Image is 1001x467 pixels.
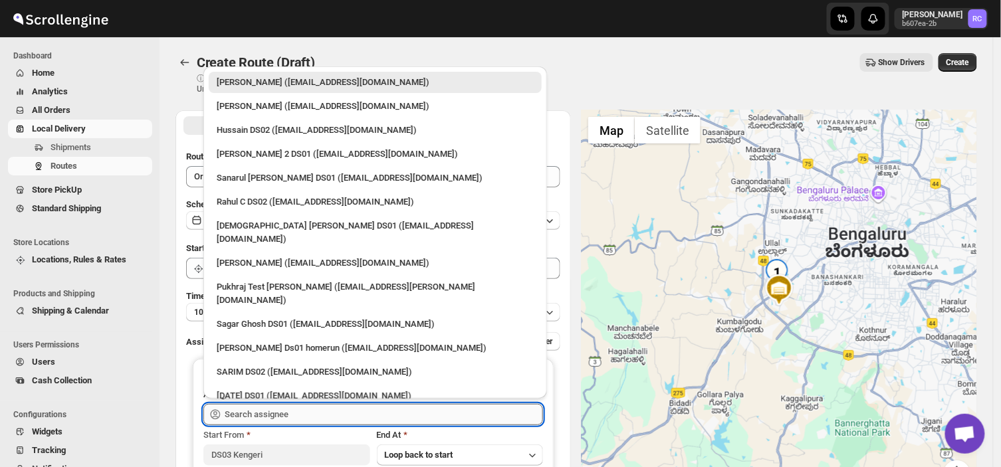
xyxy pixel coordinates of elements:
div: Pukhraj Test [PERSON_NAME] ([EMAIL_ADDRESS][PERSON_NAME][DOMAIN_NAME]) [217,280,534,307]
div: Hussain DS02 ([EMAIL_ADDRESS][DOMAIN_NAME]) [217,124,534,137]
span: Create [946,57,969,68]
span: Rahul Chopra [968,9,987,28]
a: Open chat [945,414,985,454]
text: RC [973,15,982,23]
span: Users [32,357,55,367]
div: Rahul C DS02 ([EMAIL_ADDRESS][DOMAIN_NAME]) [217,195,534,209]
span: Start Location (Warehouse) [186,243,291,253]
div: End At [377,428,543,442]
button: Cash Collection [8,371,152,390]
div: [PERSON_NAME] ([EMAIL_ADDRESS][DOMAIN_NAME]) [217,76,534,89]
button: User menu [895,8,988,29]
button: Show street map [588,117,635,143]
button: Widgets [8,422,152,441]
button: Create [939,53,977,72]
li: Sagar Ghosh DS01 (loneyoj483@downlor.com) [203,311,547,335]
li: Rahul C DS02 (rahul.chopra@home-run.co) [203,189,547,213]
input: Eg: Bengaluru Route [186,166,560,187]
li: Sourav Ds01 homerun (bamij29633@eluxeer.com) [203,335,547,359]
div: SARIM DS02 ([EMAIL_ADDRESS][DOMAIN_NAME]) [217,365,534,379]
button: Users [8,353,152,371]
li: Pukhraj Test Grewal (lesogip197@pariag.com) [203,274,547,311]
li: Vikas Rathod (lolegiy458@nalwan.com) [203,250,547,274]
span: Show Drivers [879,57,925,68]
span: Locations, Rules & Rates [32,254,126,264]
li: Mujakkir Benguli (voweh79617@daypey.com) [203,93,547,117]
li: Islam Laskar DS01 (vixib74172@ikowat.com) [203,213,547,250]
div: Sanarul [PERSON_NAME] DS01 ([EMAIL_ADDRESS][DOMAIN_NAME]) [217,171,534,185]
span: Start From [203,430,244,440]
button: Shipments [8,138,152,157]
li: Hussain DS02 (jarav60351@abatido.com) [203,117,547,141]
span: Create Route (Draft) [197,54,315,70]
li: Ali Husain 2 DS01 (petec71113@advitize.com) [203,141,547,165]
button: All Orders [8,101,152,120]
span: All Orders [32,105,70,115]
p: b607ea-2b [903,20,963,28]
div: [PERSON_NAME] Ds01 homerun ([EMAIL_ADDRESS][DOMAIN_NAME]) [217,341,534,355]
button: Routes [175,53,194,72]
button: Shipping & Calendar [8,302,152,320]
div: [DEMOGRAPHIC_DATA] [PERSON_NAME] DS01 ([EMAIL_ADDRESS][DOMAIN_NAME]) [217,219,534,246]
li: Sanarul Haque DS01 (fefifag638@adosnan.com) [203,165,547,189]
span: Store PickUp [32,185,82,195]
div: [PERSON_NAME] ([EMAIL_ADDRESS][DOMAIN_NAME]) [217,256,534,270]
div: [DATE] DS01 ([EMAIL_ADDRESS][DOMAIN_NAME]) [217,389,534,403]
span: Shipments [51,142,91,152]
span: Loop back to start [385,450,453,460]
p: ⓘ Shipments can also be added from Shipments menu Unrouted tab [197,73,406,94]
li: Raja DS01 (gasecig398@owlny.com) [203,383,547,407]
span: Users Permissions [13,339,153,350]
button: 10 minutes [186,303,560,322]
li: SARIM DS02 (xititor414@owlny.com) [203,359,547,383]
span: 10 minutes [194,307,234,318]
span: Routes [51,161,77,171]
li: Rahul Chopra (pukhraj@home-run.co) [203,72,547,93]
span: Time Per Stop [186,291,240,301]
span: Shipping & Calendar [32,306,109,316]
span: Assign to [186,337,222,347]
span: Products and Shipping [13,288,153,299]
button: [DATE]|[DATE] [186,211,560,230]
span: Home [32,68,55,78]
button: Routes [8,157,152,175]
input: Search assignee [225,404,543,425]
span: Local Delivery [32,124,86,134]
span: Widgets [32,426,62,436]
span: Standard Shipping [32,203,101,213]
button: All Route Options [183,116,372,135]
button: Analytics [8,82,152,101]
button: Locations, Rules & Rates [8,250,152,269]
button: Show Drivers [860,53,933,72]
span: Route Name [186,151,233,161]
div: [PERSON_NAME] ([EMAIL_ADDRESS][DOMAIN_NAME]) [217,100,534,113]
div: Sagar Ghosh DS01 ([EMAIL_ADDRESS][DOMAIN_NAME]) [217,318,534,331]
span: Cash Collection [32,375,92,385]
span: Configurations [13,409,153,420]
span: Store Locations [13,237,153,248]
button: Home [8,64,152,82]
span: Scheduled for [186,199,239,209]
p: [PERSON_NAME] [903,9,963,20]
button: Tracking [8,441,152,460]
span: Tracking [32,445,66,455]
img: ScrollEngine [11,2,110,35]
button: Show satellite imagery [635,117,701,143]
div: 1 [764,259,790,286]
span: Dashboard [13,50,153,61]
span: Analytics [32,86,68,96]
button: Loop back to start [377,444,543,466]
div: [PERSON_NAME] 2 DS01 ([EMAIL_ADDRESS][DOMAIN_NAME]) [217,147,534,161]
